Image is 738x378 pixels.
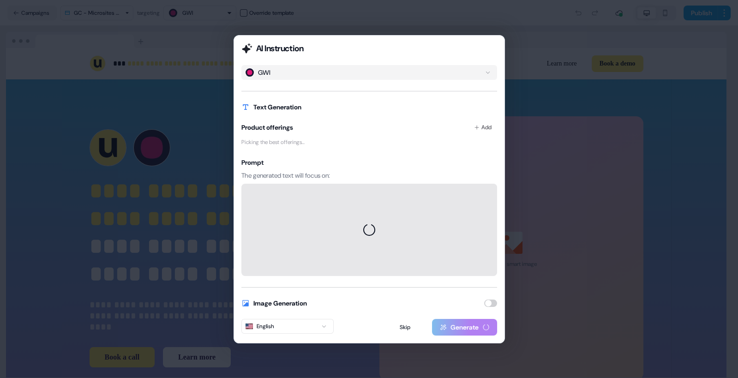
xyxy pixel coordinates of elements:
button: Add [468,119,497,136]
h2: AI Instruction [256,43,304,54]
h2: Product offerings [241,123,293,132]
div: English [246,322,274,331]
h2: Image Generation [253,299,307,308]
span: Picking the best offerings... [241,138,305,147]
button: Skip [380,319,430,336]
h3: Prompt [241,158,497,167]
img: The English flag [246,324,253,329]
h2: Text Generation [253,102,301,112]
p: The generated text will focus on: [241,171,497,180]
div: GWI [258,68,270,77]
